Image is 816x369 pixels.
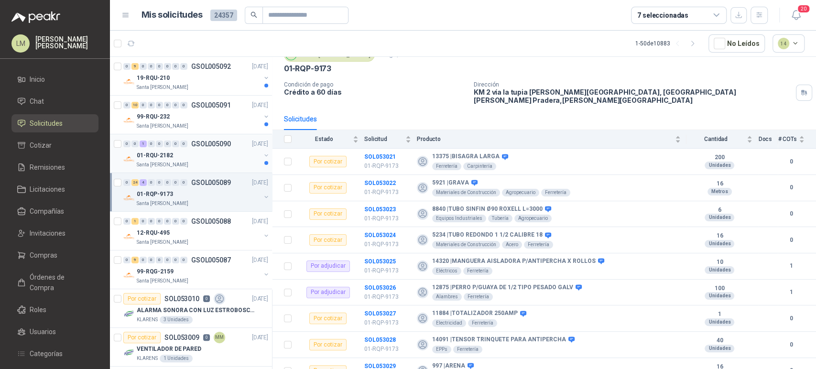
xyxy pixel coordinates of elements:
[123,347,135,358] img: Company Logo
[137,74,170,83] p: 19-RQU-210
[123,115,135,126] img: Company Logo
[123,332,161,343] div: Por cotizar
[364,232,396,239] b: SOL053024
[160,316,193,324] div: 3 Unidades
[30,304,46,315] span: Roles
[137,306,256,315] p: ALARMA SONORA CON LUZ ESTROBOSCOPICA
[686,154,752,162] b: 200
[309,156,347,167] div: Por cotizar
[309,339,347,350] div: Por cotizar
[364,293,411,302] p: 01-RQP-9173
[778,136,797,142] span: # COTs
[148,179,155,186] div: 0
[210,10,237,21] span: 24357
[11,70,98,88] a: Inicio
[252,217,268,226] p: [DATE]
[156,141,163,147] div: 0
[778,209,805,218] b: 0
[284,81,466,88] p: Condición de pago
[11,34,30,53] div: LM
[284,64,331,74] p: 01-RQP-9173
[30,96,44,107] span: Chat
[463,267,492,275] div: Ferretería
[148,257,155,263] div: 0
[364,136,403,142] span: Solicitud
[778,130,816,149] th: # COTs
[164,63,171,70] div: 0
[758,130,778,149] th: Docs
[148,218,155,225] div: 0
[364,266,411,275] p: 01-RQP-9173
[686,232,752,240] b: 16
[432,153,500,161] b: 13375 | BISAGRA LARGA
[488,215,512,222] div: Tubería
[172,218,179,225] div: 0
[708,34,765,53] button: No Leídos
[252,101,268,110] p: [DATE]
[141,8,203,22] h1: Mis solicitudes
[297,130,364,149] th: Estado
[110,328,272,367] a: Por cotizarSOL0530090MM[DATE] Company LogoVENTILADOR DE PAREDKLARENS1 Unidades
[137,277,188,285] p: Santa [PERSON_NAME]
[463,163,496,170] div: Carpintería
[364,214,411,223] p: 01-RQP-9173
[364,310,396,317] a: SOL053027
[148,102,155,109] div: 0
[203,295,210,302] p: 0
[364,180,396,186] a: SOL053022
[474,88,792,104] p: KM 2 vía la tupia [PERSON_NAME][GEOGRAPHIC_DATA], [GEOGRAPHIC_DATA][PERSON_NAME] Pradera , [PERSO...
[140,218,147,225] div: 0
[309,182,347,194] div: Por cotizar
[364,284,396,291] a: SOL053026
[364,258,396,265] a: SOL053025
[123,76,135,87] img: Company Logo
[252,140,268,149] p: [DATE]
[637,10,688,21] div: 7 seleccionadas
[180,141,187,147] div: 0
[252,62,268,71] p: [DATE]
[297,136,351,142] span: Estado
[364,153,396,160] a: SOL053021
[686,259,752,266] b: 10
[123,99,270,130] a: 0 10 0 0 0 0 0 0 GSOL005091[DATE] Company Logo99-RQU-232Santa [PERSON_NAME]
[30,348,63,359] span: Categorías
[11,224,98,242] a: Invitaciones
[172,179,179,186] div: 0
[778,236,805,245] b: 0
[30,326,56,337] span: Usuarios
[705,240,734,248] div: Unidades
[432,310,518,317] b: 11884 | TOTALIZADOR 250AMP
[417,130,686,149] th: Producto
[191,102,231,109] p: GSOL005091
[364,206,396,213] b: SOL053023
[306,287,350,298] div: Por adjudicar
[30,250,57,260] span: Compras
[123,102,131,109] div: 0
[686,180,752,188] b: 16
[191,218,231,225] p: GSOL005088
[252,333,268,342] p: [DATE]
[364,336,396,343] a: SOL053028
[11,202,98,220] a: Compañías
[30,162,65,173] span: Remisiones
[123,63,131,70] div: 0
[432,319,466,327] div: Electricidad
[468,319,497,327] div: Ferretería
[686,285,752,293] b: 100
[635,36,701,51] div: 1 - 50 de 10883
[148,63,155,70] div: 0
[252,294,268,304] p: [DATE]
[164,102,171,109] div: 0
[123,308,135,320] img: Company Logo
[284,88,466,96] p: Crédito a 60 días
[172,141,179,147] div: 0
[432,346,451,353] div: EPPs
[778,183,805,192] b: 0
[123,293,161,304] div: Por cotizar
[514,215,552,222] div: Agropecuario
[156,179,163,186] div: 0
[686,136,745,142] span: Cantidad
[309,208,347,220] div: Por cotizar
